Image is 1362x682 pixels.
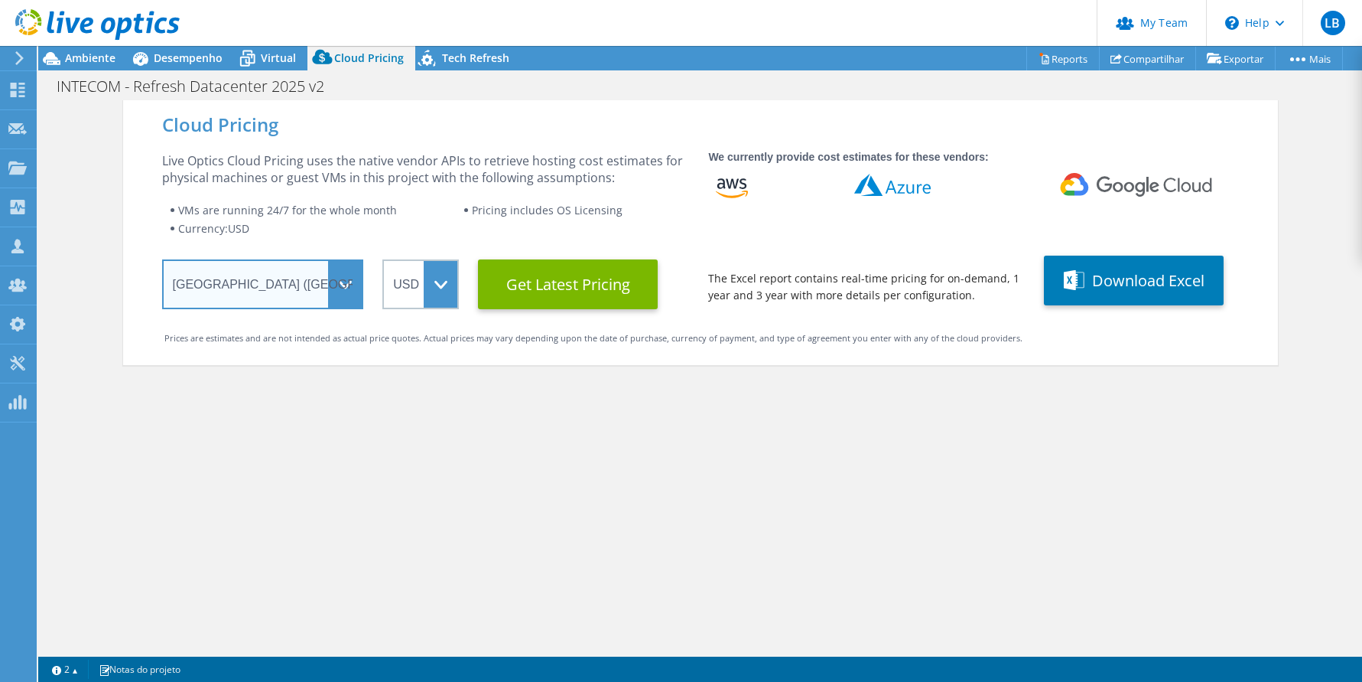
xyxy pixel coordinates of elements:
span: Virtual [261,51,296,65]
a: Compartilhar [1099,47,1196,70]
span: Cloud Pricing [334,51,404,65]
button: Get Latest Pricing [478,259,658,309]
a: Reports [1026,47,1100,70]
span: LB [1321,11,1345,35]
span: Tech Refresh [442,51,509,65]
span: VMs are running 24/7 for the whole month [178,203,397,217]
span: Pricing includes OS Licensing [472,203,622,217]
div: The Excel report contains real-time pricing for on-demand, 1 year and 3 year with more details pe... [708,270,1025,304]
a: Mais [1275,47,1343,70]
span: Desempenho [154,51,223,65]
span: Currency: USD [178,221,249,236]
button: Download Excel [1044,256,1224,305]
svg: \n [1225,16,1239,30]
a: Exportar [1195,47,1276,70]
h1: INTECOM - Refresh Datacenter 2025 v2 [50,78,348,95]
a: 2 [41,660,89,679]
span: Ambiente [65,51,115,65]
div: Cloud Pricing [162,116,1239,133]
div: Live Optics Cloud Pricing uses the native vendor APIs to retrieve hosting cost estimates for phys... [162,152,690,186]
strong: We currently provide cost estimates for these vendors: [708,151,988,163]
a: Notas do projeto [88,660,191,679]
div: Prices are estimates and are not intended as actual price quotes. Actual prices may vary dependin... [164,330,1237,347]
